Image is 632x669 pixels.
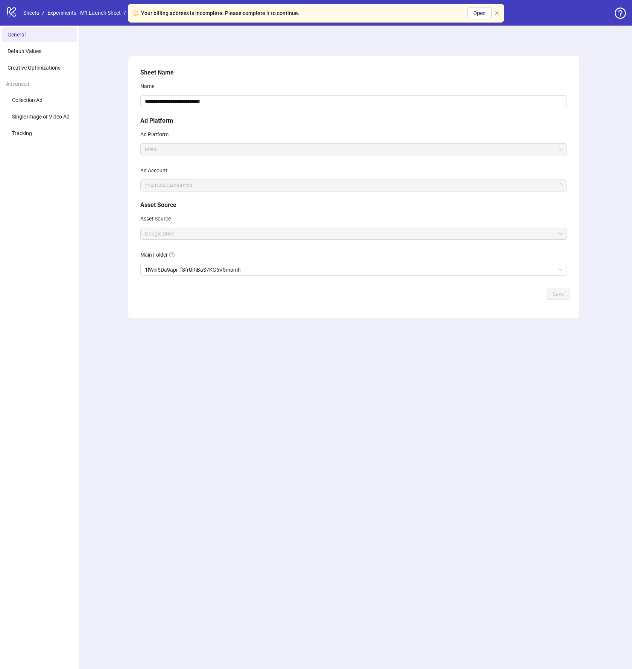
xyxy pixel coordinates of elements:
[145,264,562,275] span: 1lWin5Da9apr_f8frURiBaS7KG6V5momh
[124,9,126,17] li: /
[547,288,570,300] button: Save
[140,201,567,210] h5: Asset Source
[169,252,175,257] span: question-circle
[145,144,562,155] span: Meta
[495,11,499,16] button: close
[12,114,70,120] span: Single Image or Video Ad
[140,249,179,261] label: Main Folder
[145,228,562,239] span: Google Drive
[8,32,26,38] span: General
[615,8,626,19] span: question-circle
[141,9,299,17] div: Your billing address is incomplete. Please complete it to continue.
[473,10,486,16] span: Open
[12,97,43,103] span: Collection Ad
[145,180,562,191] span: 2241634746260231
[140,116,567,125] h5: Ad Platform
[495,11,499,15] span: close
[140,68,567,77] h5: Sheet Name
[8,48,41,54] span: Default Values
[8,65,61,71] span: Creative Optimizations
[140,213,176,225] label: Asset Source
[42,9,44,17] li: /
[140,95,567,107] input: Name
[133,11,138,16] span: exclamation-circle
[128,9,151,17] a: Settings
[46,9,122,17] a: Experiments - M1 Launch Sheet
[140,164,172,176] label: Ad Account
[22,9,41,17] a: Sheets
[140,128,173,140] label: Ad Platform
[467,7,492,19] button: Open
[12,130,32,136] span: Tracking
[140,80,159,92] label: Name
[558,182,564,189] span: loading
